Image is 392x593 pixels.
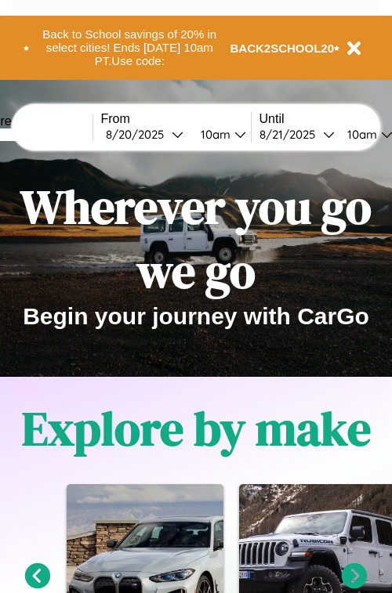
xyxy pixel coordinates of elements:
label: From [101,112,251,126]
div: 8 / 20 / 2025 [106,127,172,142]
button: 10am [188,126,251,143]
div: 10am [193,127,234,142]
h1: Explore by make [22,396,371,461]
div: 8 / 21 / 2025 [260,127,323,142]
button: Back to School savings of 20% in select cities! Ends [DATE] 10am PT.Use code: [29,24,230,72]
div: 10am [339,127,381,142]
button: 8/20/2025 [101,126,188,143]
b: BACK2SCHOOL20 [230,42,335,55]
